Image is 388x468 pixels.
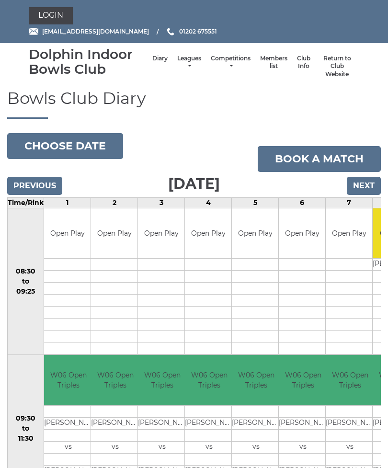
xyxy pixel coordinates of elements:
[258,146,381,172] a: Book a match
[232,441,280,453] td: vs
[8,208,44,355] td: 08:30 to 09:25
[138,355,186,405] td: W06 Open Triples
[185,355,233,405] td: W06 Open Triples
[42,28,149,35] span: [EMAIL_ADDRESS][DOMAIN_NAME]
[91,441,139,453] td: vs
[177,55,201,70] a: Leagues
[91,208,137,259] td: Open Play
[44,208,91,259] td: Open Play
[44,197,91,208] td: 1
[260,55,287,70] a: Members list
[91,197,138,208] td: 2
[138,208,184,259] td: Open Play
[326,417,374,429] td: [PERSON_NAME]
[326,208,372,259] td: Open Play
[185,417,233,429] td: [PERSON_NAME]
[138,441,186,453] td: vs
[279,197,326,208] td: 6
[320,55,354,79] a: Return to Club Website
[297,55,310,70] a: Club Info
[29,27,149,36] a: Email [EMAIL_ADDRESS][DOMAIN_NAME]
[179,28,217,35] span: 01202 675551
[166,27,217,36] a: Phone us 01202 675551
[185,197,232,208] td: 4
[91,355,139,405] td: W06 Open Triples
[279,441,327,453] td: vs
[44,355,92,405] td: W06 Open Triples
[232,355,280,405] td: W06 Open Triples
[138,417,186,429] td: [PERSON_NAME]
[232,208,278,259] td: Open Play
[279,208,325,259] td: Open Play
[7,177,62,195] input: Previous
[185,441,233,453] td: vs
[29,28,38,35] img: Email
[8,197,44,208] td: Time/Rink
[232,197,279,208] td: 5
[152,55,168,63] a: Diary
[211,55,251,70] a: Competitions
[7,90,381,118] h1: Bowls Club Diary
[44,441,92,453] td: vs
[326,441,374,453] td: vs
[29,7,73,24] a: Login
[279,417,327,429] td: [PERSON_NAME]
[347,177,381,195] input: Next
[326,197,373,208] td: 7
[279,355,327,405] td: W06 Open Triples
[167,28,174,35] img: Phone us
[7,133,123,159] button: Choose date
[326,355,374,405] td: W06 Open Triples
[91,417,139,429] td: [PERSON_NAME]
[138,197,185,208] td: 3
[29,47,148,77] div: Dolphin Indoor Bowls Club
[44,417,92,429] td: [PERSON_NAME]
[185,208,231,259] td: Open Play
[232,417,280,429] td: [PERSON_NAME]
